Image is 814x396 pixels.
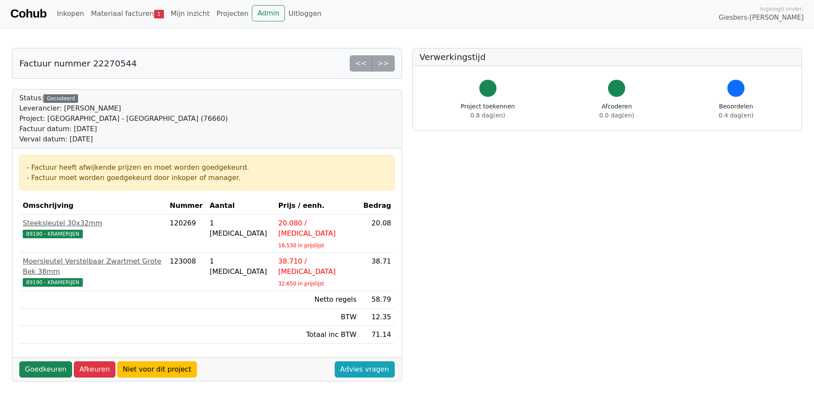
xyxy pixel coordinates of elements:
td: 38.71 [360,253,395,291]
a: Niet voor dit project [117,361,197,378]
th: Omschrijving [19,197,166,215]
td: Totaal inc BTW [275,326,360,344]
span: 0.8 dag(en) [470,112,505,119]
div: - Factuur moet worden goedgekeurd door inkoper of manager. [27,173,387,183]
div: - Factuur heeft afwijkende prijzen en moet worden goedgekeurd. [27,162,387,173]
sub: 32.650 in prijslijst [278,281,324,287]
a: Materiaal facturen1 [88,5,167,22]
div: Gecodeerd [43,94,78,103]
div: 38.710 / [MEDICAL_DATA] [278,256,357,277]
a: Projecten [213,5,252,22]
a: Moersleutel Verstelbaar Zwartmet Grote Bek 38mm89190 - KRAMERIJEN [23,256,163,287]
td: 12.35 [360,309,395,326]
div: Project toekennen [461,102,515,120]
div: 1 [MEDICAL_DATA] [209,256,271,277]
a: Uitloggen [285,5,325,22]
div: Verval datum: [DATE] [19,134,228,144]
td: Netto regels [275,291,360,309]
div: Factuur datum: [DATE] [19,124,228,134]
h5: Verwerkingstijd [420,52,795,62]
th: Nummer [166,197,206,215]
a: Advies vragen [335,361,395,378]
th: Prijs / eenh. [275,197,360,215]
td: BTW [275,309,360,326]
a: Goedkeuren [19,361,72,378]
span: 1 [154,10,164,18]
span: 0.4 dag(en) [719,112,753,119]
td: 20.08 [360,215,395,253]
h5: Factuur nummer 22270544 [19,58,137,69]
a: Steeksleutel 30x32mm89190 - KRAMERIJEN [23,218,163,239]
sub: 16.530 in prijslijst [278,243,324,249]
span: Giesbers-[PERSON_NAME] [719,13,804,23]
div: Leverancier: [PERSON_NAME] [19,103,228,114]
a: Admin [252,5,285,21]
span: 89190 - KRAMERIJEN [23,278,83,287]
a: Inkopen [53,5,87,22]
div: Project: [GEOGRAPHIC_DATA] - [GEOGRAPHIC_DATA] (76660) [19,114,228,124]
td: 58.79 [360,291,395,309]
div: Status: [19,93,228,144]
a: Cohub [10,3,46,24]
th: Aantal [206,197,275,215]
div: Steeksleutel 30x32mm [23,218,163,228]
span: Ingelogd onder: [760,5,804,13]
div: 1 [MEDICAL_DATA] [209,218,271,239]
div: Afcoderen [599,102,634,120]
div: Moersleutel Verstelbaar Zwartmet Grote Bek 38mm [23,256,163,277]
div: 20.080 / [MEDICAL_DATA] [278,218,357,239]
div: Beoordelen [719,102,753,120]
span: 0.0 dag(en) [599,112,634,119]
td: 71.14 [360,326,395,344]
td: 120269 [166,215,206,253]
a: Mijn inzicht [167,5,213,22]
td: 123008 [166,253,206,291]
span: 89190 - KRAMERIJEN [23,230,83,238]
th: Bedrag [360,197,395,215]
a: Afkeuren [74,361,115,378]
